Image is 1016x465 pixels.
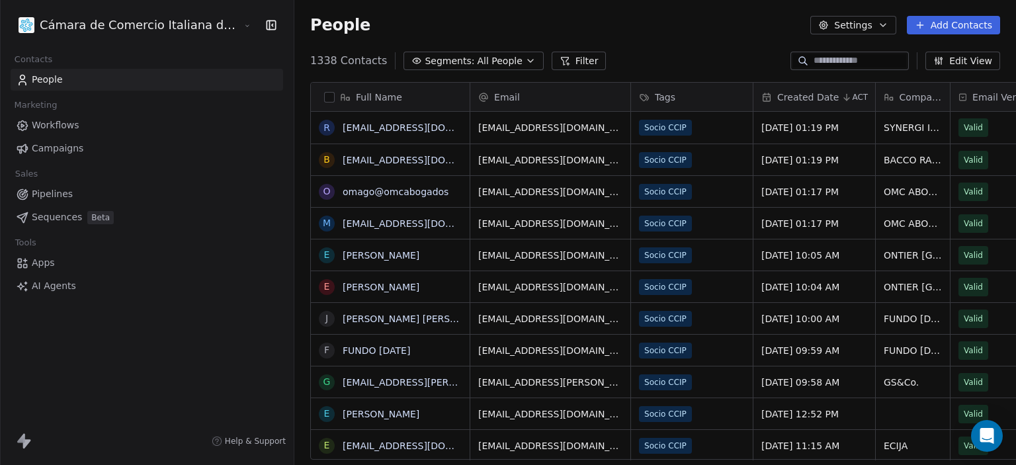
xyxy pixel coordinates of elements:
[343,345,410,356] a: FUNDO [DATE]
[655,91,675,104] span: Tags
[884,376,942,389] span: GS&Co.
[964,217,983,230] span: Valid
[9,164,44,184] span: Sales
[11,138,283,159] a: Campaigns
[761,153,867,167] span: [DATE] 01:19 PM
[639,247,692,263] span: Socio CCIP
[478,376,622,389] span: [EMAIL_ADDRESS][PERSON_NAME][DOMAIN_NAME]
[761,280,867,294] span: [DATE] 10:04 AM
[343,409,419,419] a: [PERSON_NAME]
[9,95,63,115] span: Marketing
[810,16,896,34] button: Settings
[639,152,692,168] span: Socio CCIP
[761,249,867,262] span: [DATE] 10:05 AM
[876,83,950,111] div: Company
[478,217,622,230] span: [EMAIL_ADDRESS][DOMAIN_NAME]
[964,121,983,134] span: Valid
[32,118,79,132] span: Workflows
[964,439,983,452] span: Valid
[964,376,983,389] span: Valid
[639,216,692,232] span: Socio CCIP
[900,91,943,104] span: Company
[761,407,867,421] span: [DATE] 12:52 PM
[552,52,607,70] button: Filter
[343,155,505,165] a: [EMAIL_ADDRESS][DOMAIN_NAME]
[964,312,983,325] span: Valid
[964,280,983,294] span: Valid
[639,311,692,327] span: Socio CCIP
[11,252,283,274] a: Apps
[323,375,331,389] div: g
[32,142,83,155] span: Campaigns
[311,83,470,111] div: Full Name
[325,312,328,325] div: J
[11,69,283,91] a: People
[9,50,58,69] span: Contacts
[324,439,330,452] div: e
[11,114,283,136] a: Workflows
[631,83,753,111] div: Tags
[478,344,622,357] span: [EMAIL_ADDRESS][DOMAIN_NAME]
[639,406,692,422] span: Socio CCIP
[639,279,692,295] span: Socio CCIP
[323,121,330,135] div: r
[639,120,692,136] span: Socio CCIP
[343,187,448,197] a: omago@omcabogados
[324,280,330,294] div: E
[964,185,983,198] span: Valid
[323,185,331,198] div: o
[19,17,34,33] img: WhatsApp%20Image%202021-08-27%20at%2009.37.39.png
[639,374,692,390] span: Socio CCIP
[343,441,505,451] a: [EMAIL_ADDRESS][DOMAIN_NAME]
[964,249,983,262] span: Valid
[478,249,622,262] span: [EMAIL_ADDRESS][DOMAIN_NAME]
[884,280,942,294] span: ONTIER [GEOGRAPHIC_DATA]
[852,92,868,103] span: ACT
[907,16,1000,34] button: Add Contacts
[761,217,867,230] span: [DATE] 01:17 PM
[311,112,470,460] div: grid
[884,249,942,262] span: ONTIER [GEOGRAPHIC_DATA]
[9,233,42,253] span: Tools
[11,183,283,205] a: Pipelines
[478,407,622,421] span: [EMAIL_ADDRESS][DOMAIN_NAME]
[925,52,1000,70] button: Edit View
[323,216,331,230] div: m
[40,17,240,34] span: Cámara de Comercio Italiana del [GEOGRAPHIC_DATA]
[324,343,329,357] div: F
[478,185,622,198] span: [EMAIL_ADDRESS][DOMAIN_NAME]
[884,217,942,230] span: OMC ABOGADOS & CONSULTORES EIRL
[32,256,55,270] span: Apps
[884,153,942,167] span: BACCO RAPPRESENTAZIONI S.A.C.
[32,279,76,293] span: AI Agents
[494,91,520,104] span: Email
[884,344,942,357] span: FUNDO [DATE]
[639,184,692,200] span: Socio CCIP
[639,343,692,359] span: Socio CCIP
[761,439,867,452] span: [DATE] 11:15 AM
[477,54,522,68] span: All People
[753,83,875,111] div: Created DateACT
[884,185,942,198] span: OMC ABOGADOS & CONSULTORES EIRL
[761,185,867,198] span: [DATE] 01:17 PM
[323,153,330,167] div: b
[478,121,622,134] span: [EMAIL_ADDRESS][DOMAIN_NAME]
[32,73,63,87] span: People
[343,122,505,133] a: [EMAIL_ADDRESS][DOMAIN_NAME]
[87,211,114,224] span: Beta
[343,250,419,261] a: [PERSON_NAME]
[761,376,867,389] span: [DATE] 09:58 AM
[761,312,867,325] span: [DATE] 10:00 AM
[478,312,622,325] span: [EMAIL_ADDRESS][DOMAIN_NAME]
[478,153,622,167] span: [EMAIL_ADDRESS][DOMAIN_NAME]
[971,420,1003,452] div: Open Intercom Messenger
[761,344,867,357] span: [DATE] 09:59 AM
[964,344,983,357] span: Valid
[32,210,82,224] span: Sequences
[225,436,286,446] span: Help & Support
[777,91,839,104] span: Created Date
[884,439,942,452] span: ECIJA
[478,439,622,452] span: [EMAIL_ADDRESS][DOMAIN_NAME]
[343,218,505,229] a: [EMAIL_ADDRESS][DOMAIN_NAME]
[324,248,330,262] div: E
